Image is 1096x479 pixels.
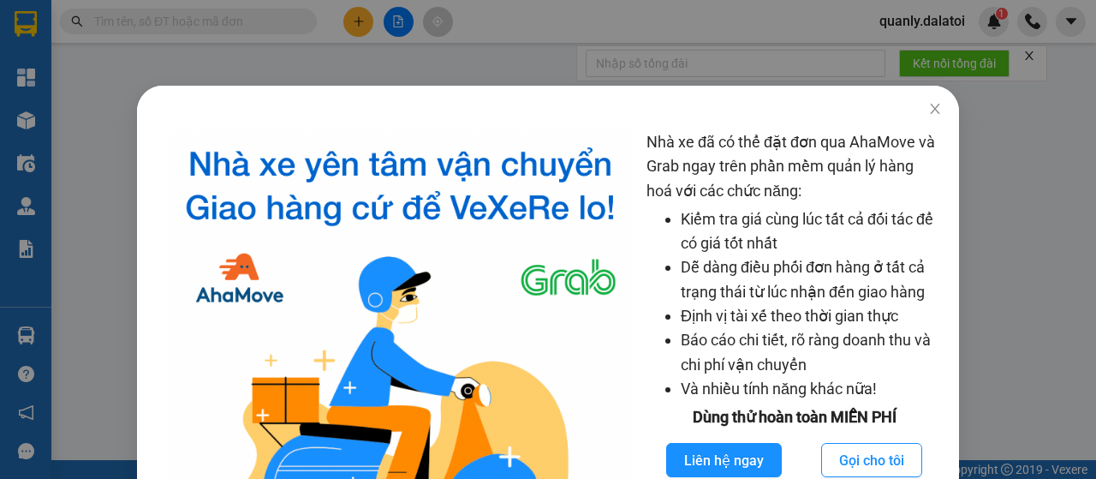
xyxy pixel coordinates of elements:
[646,405,942,429] div: Dùng thử hoàn toàn MIỄN PHÍ
[681,377,942,401] li: Và nhiều tính năng khác nữa!
[681,207,942,256] li: Kiểm tra giá cùng lúc tất cả đối tác để có giá tốt nhất
[821,443,922,477] button: Gọi cho tôi
[681,328,942,377] li: Báo cáo chi tiết, rõ ràng doanh thu và chi phí vận chuyển
[911,86,959,134] button: Close
[684,450,764,471] span: Liên hệ ngay
[839,450,904,471] span: Gọi cho tôi
[666,443,782,477] button: Liên hệ ngay
[681,255,942,304] li: Dễ dàng điều phối đơn hàng ở tất cả trạng thái từ lúc nhận đến giao hàng
[928,102,942,116] span: close
[681,304,942,328] li: Định vị tài xế theo thời gian thực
